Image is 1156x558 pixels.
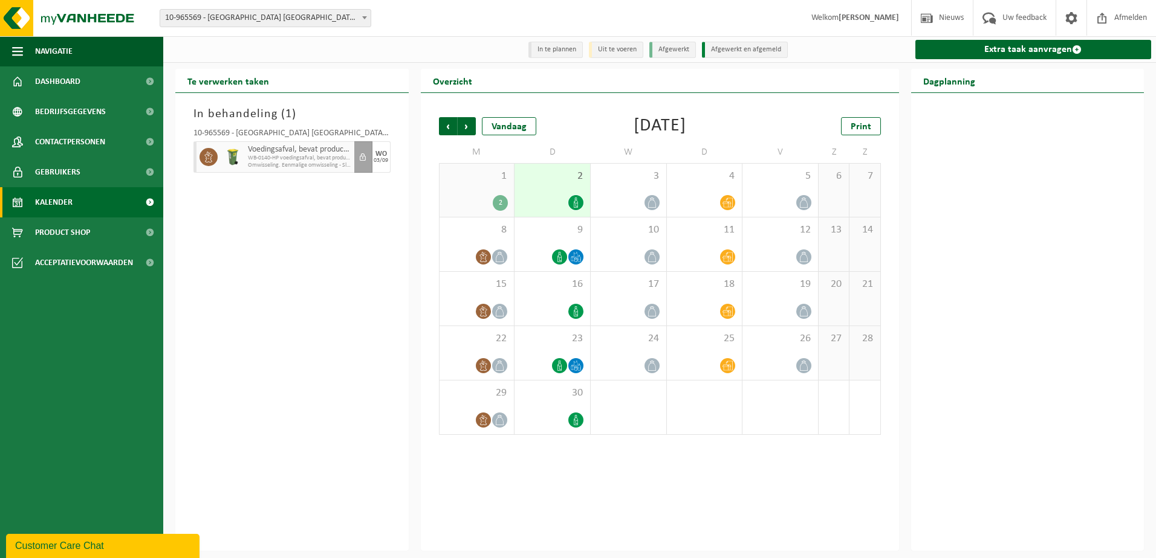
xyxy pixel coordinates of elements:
[193,105,391,123] h3: In behandeling ( )
[856,278,874,291] span: 21
[851,122,871,132] span: Print
[856,170,874,183] span: 7
[35,248,133,278] span: Acceptatievoorwaarden
[446,332,508,345] span: 22
[515,141,591,163] td: D
[915,40,1152,59] a: Extra taak aanvragen
[35,157,80,187] span: Gebruikers
[673,278,736,291] span: 18
[521,223,584,237] span: 9
[421,69,484,92] h2: Overzicht
[911,69,987,92] h2: Dagplanning
[597,223,660,237] span: 10
[825,332,843,345] span: 27
[702,42,788,58] li: Afgewerkt en afgemeld
[248,145,351,155] span: Voedingsafval, bevat producten van dierlijke oorsprong, onverpakt, categorie 3
[521,278,584,291] span: 16
[374,158,388,164] div: 03/09
[667,141,743,163] td: D
[248,155,351,162] span: WB-0140-HP voedingsafval, bevat producten van dierlijke oors
[597,278,660,291] span: 17
[35,97,106,127] span: Bedrijfsgegevens
[446,170,508,183] span: 1
[439,141,515,163] td: M
[446,223,508,237] span: 8
[825,278,843,291] span: 20
[528,42,583,58] li: In te plannen
[673,332,736,345] span: 25
[482,117,536,135] div: Vandaag
[673,223,736,237] span: 11
[748,332,812,345] span: 26
[35,66,80,97] span: Dashboard
[493,195,508,211] div: 2
[856,223,874,237] span: 14
[35,187,73,217] span: Kalender
[446,386,508,400] span: 29
[193,129,391,141] div: 10-965569 - [GEOGRAPHIC_DATA] [GEOGRAPHIC_DATA] - [GEOGRAPHIC_DATA]
[175,69,281,92] h2: Te verwerken taken
[439,117,457,135] span: Vorige
[748,223,812,237] span: 12
[6,531,202,558] iframe: chat widget
[521,170,584,183] span: 2
[856,332,874,345] span: 28
[35,36,73,66] span: Navigatie
[849,141,880,163] td: Z
[841,117,881,135] a: Print
[35,217,90,248] span: Product Shop
[634,117,686,135] div: [DATE]
[589,42,643,58] li: Uit te voeren
[819,141,849,163] td: Z
[446,278,508,291] span: 15
[649,42,696,58] li: Afgewerkt
[742,141,819,163] td: V
[458,117,476,135] span: Volgende
[375,150,387,158] div: WO
[839,13,899,22] strong: [PERSON_NAME]
[597,170,660,183] span: 3
[35,127,105,157] span: Contactpersonen
[160,9,371,27] span: 10-965569 - VAN DER VALK HOTEL PARK LANE ANTWERPEN NV - ANTWERPEN
[224,148,242,166] img: WB-0140-HPE-GN-50
[825,223,843,237] span: 13
[285,108,292,120] span: 1
[825,170,843,183] span: 6
[597,332,660,345] span: 24
[160,10,371,27] span: 10-965569 - VAN DER VALK HOTEL PARK LANE ANTWERPEN NV - ANTWERPEN
[748,278,812,291] span: 19
[248,162,351,169] span: Omwisseling. Eenmalige omwisseling - Slijtage
[673,170,736,183] span: 4
[521,386,584,400] span: 30
[748,170,812,183] span: 5
[591,141,667,163] td: W
[521,332,584,345] span: 23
